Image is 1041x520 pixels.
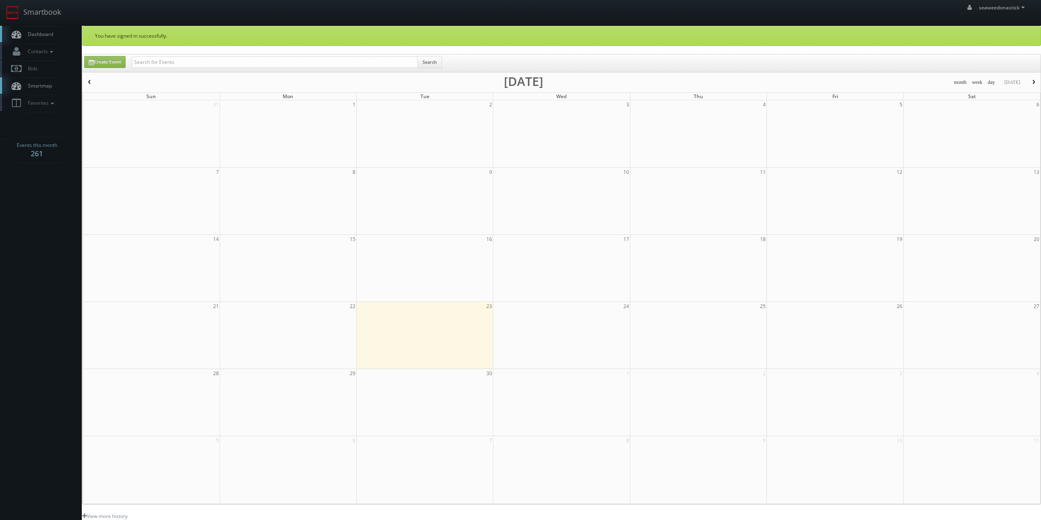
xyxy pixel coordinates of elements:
span: 4 [762,100,767,109]
span: 5 [215,436,220,445]
span: 29 [349,369,356,378]
span: 10 [623,168,630,176]
p: You have signed in successfully. [95,32,1028,39]
span: 7 [488,436,493,445]
button: week [969,77,985,88]
span: Dashboard [24,31,53,38]
span: Thu [694,93,703,100]
span: 18 [759,235,767,243]
span: Sun [146,93,156,100]
span: Sat [968,93,976,100]
span: Contacts [24,48,55,55]
span: 7 [215,168,220,176]
strong: 261 [31,149,43,158]
input: Search for Events [132,56,418,68]
span: 28 [212,369,220,378]
span: seaweedonastick [979,4,1027,11]
span: Mon [283,93,293,100]
span: 21 [212,302,220,311]
span: 24 [623,302,630,311]
span: 26 [896,302,903,311]
span: 6 [352,436,356,445]
span: Events this month [17,141,57,149]
span: 5 [899,100,903,109]
span: 10 [896,436,903,445]
span: Wed [556,93,567,100]
span: 15 [349,235,356,243]
span: Smartmap [24,82,52,89]
span: 19 [896,235,903,243]
span: 2 [488,100,493,109]
span: 9 [762,436,767,445]
span: 9 [488,168,493,176]
span: Bids [24,65,38,72]
span: 12 [896,168,903,176]
span: 6 [1036,100,1040,109]
span: 1 [625,369,630,378]
span: 3 [899,369,903,378]
span: 8 [352,168,356,176]
a: View more history [82,513,128,520]
span: 2 [762,369,767,378]
span: 3 [625,100,630,109]
span: 11 [759,168,767,176]
span: Tue [420,93,429,100]
span: 14 [212,235,220,243]
span: 23 [486,302,493,311]
span: Favorites [24,99,56,106]
span: 11 [1033,436,1040,445]
span: 16 [486,235,493,243]
img: smartbook-logo.png [6,6,19,19]
span: 1 [352,100,356,109]
span: 20 [1033,235,1040,243]
span: 4 [1036,369,1040,378]
button: day [985,77,998,88]
span: 31 [212,100,220,109]
span: 13 [1033,168,1040,176]
a: Create Event [84,56,126,68]
button: month [951,77,969,88]
span: 27 [1033,302,1040,311]
h2: [DATE] [504,77,543,86]
button: Search [417,56,442,68]
span: 25 [759,302,767,311]
span: 17 [623,235,630,243]
span: Fri [832,93,838,100]
span: 22 [349,302,356,311]
button: [DATE] [1001,77,1023,88]
span: 30 [486,369,493,378]
span: 8 [625,436,630,445]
